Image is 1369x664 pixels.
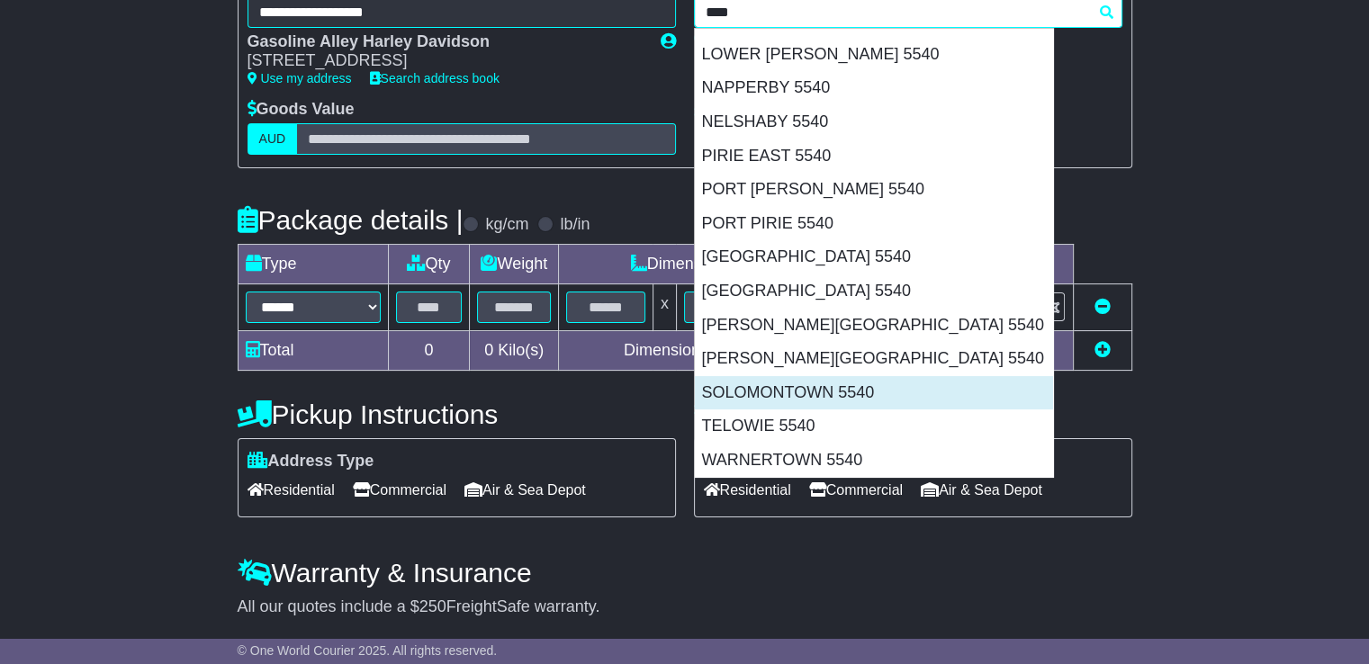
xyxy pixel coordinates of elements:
[695,342,1053,376] div: [PERSON_NAME][GEOGRAPHIC_DATA] 5540
[470,331,559,371] td: Kilo(s)
[248,32,643,52] div: Gasoline Alley Harley Davidson
[695,309,1053,343] div: [PERSON_NAME][GEOGRAPHIC_DATA] 5540
[704,476,791,504] span: Residential
[419,597,446,615] span: 250
[809,476,903,504] span: Commercial
[238,597,1132,617] div: All our quotes include a $ FreightSafe warranty.
[248,100,355,120] label: Goods Value
[559,331,888,371] td: Dimensions in Centimetre(s)
[238,331,388,371] td: Total
[695,105,1053,139] div: NELSHABY 5540
[695,139,1053,174] div: PIRIE EAST 5540
[695,274,1053,309] div: [GEOGRAPHIC_DATA] 5540
[248,476,335,504] span: Residential
[1094,341,1111,359] a: Add new item
[238,399,676,429] h4: Pickup Instructions
[388,245,470,284] td: Qty
[248,71,352,85] a: Use my address
[470,245,559,284] td: Weight
[921,476,1042,504] span: Air & Sea Depot
[560,215,590,235] label: lb/in
[695,409,1053,444] div: TELOWIE 5540
[485,215,528,235] label: kg/cm
[353,476,446,504] span: Commercial
[695,444,1053,478] div: WARNERTOWN 5540
[388,331,470,371] td: 0
[695,240,1053,274] div: [GEOGRAPHIC_DATA] 5540
[1094,298,1111,316] a: Remove this item
[653,284,676,331] td: x
[238,205,464,235] h4: Package details |
[484,341,493,359] span: 0
[248,51,643,71] div: [STREET_ADDRESS]
[238,245,388,284] td: Type
[248,123,298,155] label: AUD
[695,376,1053,410] div: SOLOMONTOWN 5540
[238,643,498,658] span: © One World Courier 2025. All rights reserved.
[695,207,1053,241] div: PORT PIRIE 5540
[238,558,1132,588] h4: Warranty & Insurance
[370,71,500,85] a: Search address book
[248,452,374,471] label: Address Type
[695,71,1053,105] div: NAPPERBY 5540
[695,38,1053,72] div: LOWER [PERSON_NAME] 5540
[695,173,1053,207] div: PORT [PERSON_NAME] 5540
[464,476,586,504] span: Air & Sea Depot
[559,245,888,284] td: Dimensions (L x W x H)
